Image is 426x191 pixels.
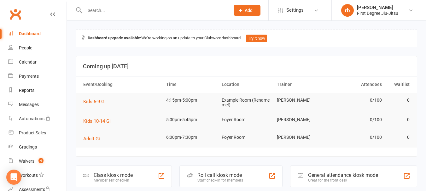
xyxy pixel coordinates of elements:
[8,126,67,140] a: Product Sales
[308,178,378,183] div: Great for the front desk
[8,168,67,183] a: Workouts
[385,112,412,127] td: 0
[197,172,243,178] div: Roll call kiosk mode
[8,98,67,112] a: Messages
[357,5,398,10] div: [PERSON_NAME]
[163,93,219,108] td: 4:15pm-5:00pm
[330,130,385,145] td: 0/100
[246,35,267,42] button: Try it now
[19,116,44,121] div: Automations
[163,76,219,93] th: Time
[8,6,23,22] a: Clubworx
[83,118,111,124] span: Kids 10-14 Gi
[19,144,37,149] div: Gradings
[330,76,385,93] th: Attendees
[19,173,38,178] div: Workouts
[385,76,412,93] th: Waitlist
[19,88,34,93] div: Reports
[330,93,385,108] td: 0/100
[163,130,219,145] td: 6:00pm-7:30pm
[274,93,330,108] td: [PERSON_NAME]
[8,41,67,55] a: People
[83,63,410,70] h3: Coming up [DATE]
[219,130,274,145] td: Foyer Room
[8,55,67,69] a: Calendar
[19,102,39,107] div: Messages
[385,130,412,145] td: 0
[76,30,417,47] div: We're working on an update to your Clubworx dashboard.
[94,172,133,178] div: Class kiosk mode
[83,135,104,143] button: Adult Gi
[83,6,225,15] input: Search...
[308,172,378,178] div: General attendance kiosk mode
[19,130,46,135] div: Product Sales
[88,36,141,40] strong: Dashboard upgrade available:
[8,69,67,83] a: Payments
[8,112,67,126] a: Automations
[341,4,354,17] div: rb
[330,112,385,127] td: 0/100
[163,112,219,127] td: 5:00pm-5:45pm
[19,31,41,36] div: Dashboard
[219,93,274,113] td: Example Room (Rename me!)
[197,178,243,183] div: Staff check-in for members
[38,158,44,163] span: 4
[80,76,163,93] th: Event/Booking
[357,10,398,16] div: First Degree Jiu-Jitsu
[274,112,330,127] td: [PERSON_NAME]
[8,27,67,41] a: Dashboard
[19,59,37,65] div: Calendar
[8,83,67,98] a: Reports
[8,140,67,154] a: Gradings
[19,45,32,50] div: People
[245,8,253,13] span: Add
[286,3,304,17] span: Settings
[274,76,330,93] th: Trainer
[83,117,115,125] button: Kids 10-14 Gi
[83,99,106,104] span: Kids 5-9 Gi
[19,159,34,164] div: Waivers
[94,178,133,183] div: Member self check-in
[83,136,100,142] span: Adult Gi
[274,130,330,145] td: [PERSON_NAME]
[234,5,260,16] button: Add
[8,154,67,168] a: Waivers 4
[19,74,39,79] div: Payments
[6,170,21,185] div: Open Intercom Messenger
[219,112,274,127] td: Foyer Room
[219,76,274,93] th: Location
[83,98,110,105] button: Kids 5-9 Gi
[385,93,412,108] td: 0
